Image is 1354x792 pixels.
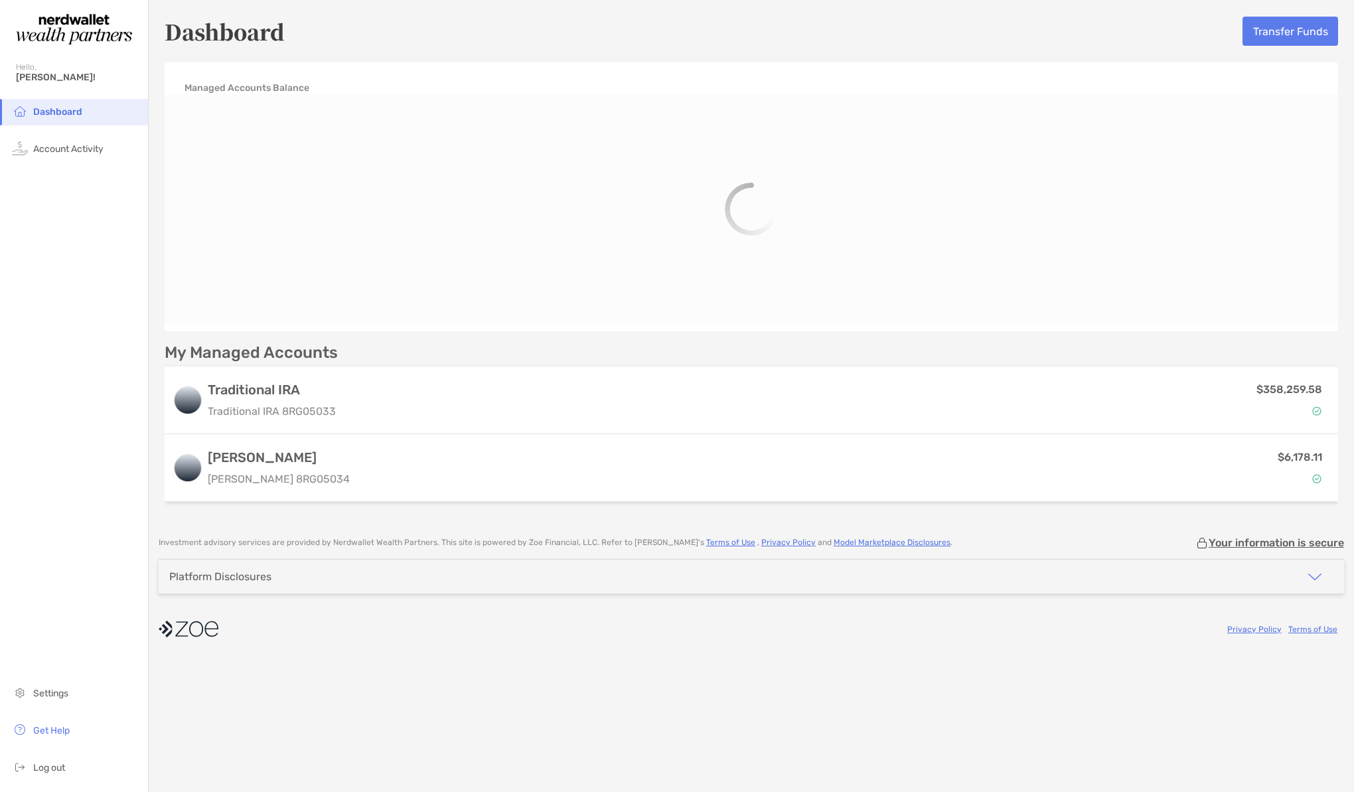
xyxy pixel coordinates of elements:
div: Platform Disclosures [169,570,271,583]
span: Log out [33,762,65,773]
a: Terms of Use [706,538,755,547]
p: $358,259.58 [1256,381,1322,398]
span: Account Activity [33,143,104,155]
span: Settings [33,688,68,699]
span: Dashboard [33,106,82,118]
span: [PERSON_NAME]! [16,72,140,83]
h4: Managed Accounts Balance [185,82,309,94]
h5: Dashboard [165,16,285,46]
img: logo account [175,455,201,481]
img: company logo [159,614,218,644]
p: Investment advisory services are provided by Nerdwallet Wealth Partners . This site is powered by... [159,538,952,548]
img: logout icon [12,759,28,775]
img: activity icon [12,140,28,156]
p: $6,178.11 [1278,449,1322,465]
img: icon arrow [1307,569,1323,585]
img: logo account [175,387,201,414]
p: Your information is secure [1209,536,1344,549]
p: My Managed Accounts [165,345,338,361]
p: [PERSON_NAME] 8RG05034 [208,471,350,487]
img: Zoe Logo [16,5,132,53]
a: Privacy Policy [1227,625,1282,634]
img: settings icon [12,684,28,700]
img: Account Status icon [1312,474,1321,483]
a: Terms of Use [1288,625,1337,634]
img: household icon [12,103,28,119]
img: get-help icon [12,722,28,738]
button: Transfer Funds [1242,17,1338,46]
img: Account Status icon [1312,406,1321,416]
h3: Traditional IRA [208,382,336,398]
a: Privacy Policy [761,538,816,547]
p: Traditional IRA 8RG05033 [208,403,336,420]
h3: [PERSON_NAME] [208,449,350,465]
a: Model Marketplace Disclosures [834,538,950,547]
span: Get Help [33,725,70,736]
